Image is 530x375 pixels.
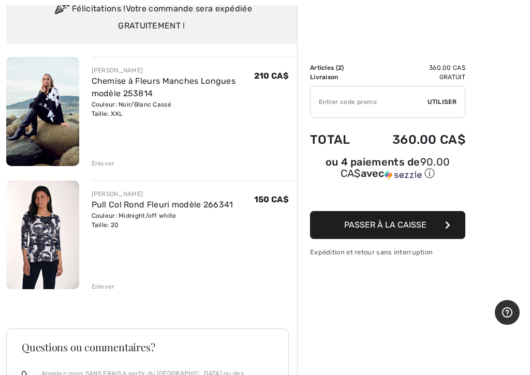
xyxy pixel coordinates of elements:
span: 2 [338,64,342,71]
a: Pull Col Rond Fleuri modèle 266341 [92,200,233,209]
div: ou 4 paiements de90.00 CA$avecSezzle Cliquez pour en savoir plus sur Sezzle [310,157,465,184]
div: [PERSON_NAME] [92,66,254,75]
td: Livraison [310,72,365,82]
div: Enlever [92,159,115,168]
span: Utiliser [428,97,457,107]
iframe: PayPal-paypal [310,184,465,207]
div: Expédition et retour sans interruption [310,247,465,257]
span: 90.00 CA$ [341,156,450,179]
img: Sezzle [385,170,422,179]
td: Gratuit [365,72,465,82]
span: 210 CA$ [254,71,289,81]
iframe: Ouvre un widget dans lequel vous pouvez trouver plus d’informations [495,300,520,326]
td: 360.00 CA$ [365,63,465,72]
button: Passer à la caisse [310,211,465,239]
div: Couleur: Midnight/off white Taille: 20 [92,211,233,230]
img: Pull Col Rond Fleuri modèle 266341 [6,181,79,289]
input: Code promo [311,86,428,117]
div: Couleur: Noir/Blanc Cassé Taille: XXL [92,100,254,118]
td: 360.00 CA$ [365,122,465,157]
div: ou 4 paiements de avec [310,157,465,181]
a: Chemise à Fleurs Manches Longues modèle 253814 [92,76,236,98]
img: Chemise à Fleurs Manches Longues modèle 253814 [6,57,79,166]
div: [PERSON_NAME] [92,189,233,199]
td: Total [310,122,365,157]
div: Enlever [92,282,115,291]
span: 150 CA$ [254,194,289,204]
td: Articles ( ) [310,63,365,72]
h3: Questions ou commentaires? [22,342,273,352]
span: Passer à la caisse [344,220,426,230]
